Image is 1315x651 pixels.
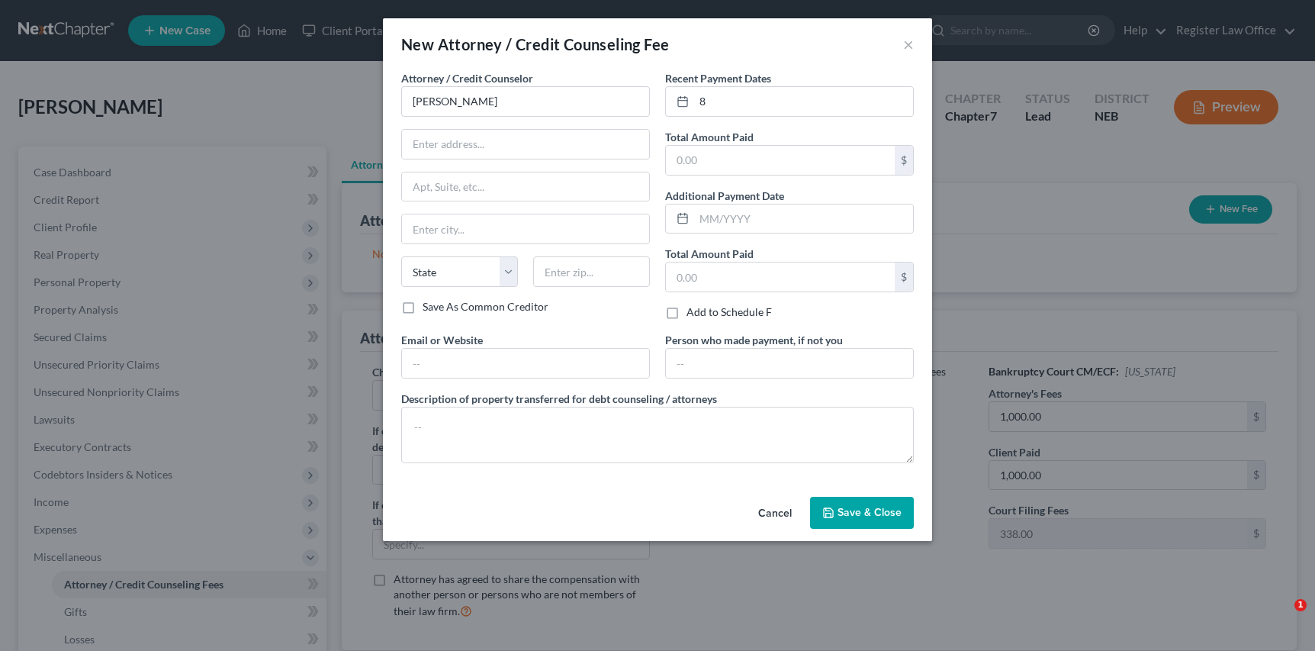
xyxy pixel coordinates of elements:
input: 0.00 [666,263,895,292]
div: $ [895,263,913,292]
label: Person who made payment, if not you [665,332,843,348]
label: Save As Common Creditor [423,299,548,314]
label: Additional Payment Date [665,188,784,204]
input: 0.00 [666,146,895,175]
input: MM/YYYY [694,87,913,116]
label: Add to Schedule F [686,305,772,320]
span: New [401,35,434,53]
span: Attorney / Credit Counseling Fee [438,35,670,53]
span: Save & Close [838,506,902,519]
label: Total Amount Paid [665,246,754,262]
input: Search creditor by name... [401,86,650,117]
input: -- [666,349,913,378]
span: 1 [1294,599,1307,611]
label: Total Amount Paid [665,129,754,145]
label: Email or Website [401,332,483,348]
input: Enter city... [402,214,649,243]
button: Cancel [746,498,804,529]
input: -- [402,349,649,378]
input: Apt, Suite, etc... [402,172,649,201]
button: Save & Close [810,497,914,529]
div: $ [895,146,913,175]
iframe: Intercom live chat [1263,599,1300,636]
label: Description of property transferred for debt counseling / attorneys [401,391,717,407]
input: Enter zip... [533,256,650,287]
label: Recent Payment Dates [665,70,771,86]
button: × [903,35,914,53]
input: Enter address... [402,130,649,159]
input: MM/YYYY [694,205,913,234]
span: Attorney / Credit Counselor [401,72,533,85]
